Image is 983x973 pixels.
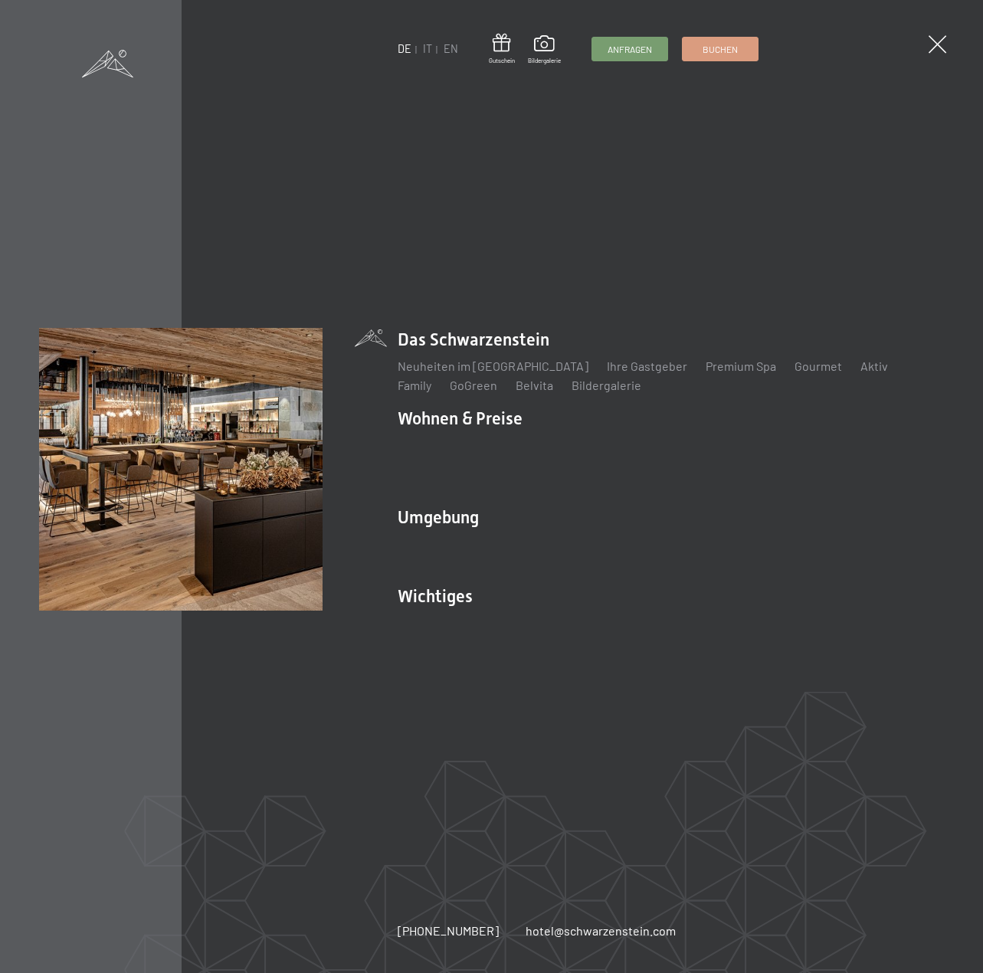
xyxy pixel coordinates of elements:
[398,923,499,938] span: [PHONE_NUMBER]
[516,378,553,392] a: Belvita
[683,38,758,61] a: Buchen
[450,378,497,392] a: GoGreen
[39,328,322,611] img: Wellnesshotel Südtirol SCHWARZENSTEIN - Wellnessurlaub in den Alpen, Wandern und Wellness
[528,57,561,65] span: Bildergalerie
[489,34,515,65] a: Gutschein
[703,43,738,56] span: Buchen
[398,378,431,392] a: Family
[526,922,676,939] a: hotel@schwarzenstein.com
[607,359,687,373] a: Ihre Gastgeber
[706,359,776,373] a: Premium Spa
[795,359,842,373] a: Gourmet
[489,57,515,65] span: Gutschein
[444,42,458,55] a: EN
[592,38,667,61] a: Anfragen
[423,42,432,55] a: IT
[398,922,499,939] a: [PHONE_NUMBER]
[860,359,888,373] a: Aktiv
[398,359,588,373] a: Neuheiten im [GEOGRAPHIC_DATA]
[572,378,641,392] a: Bildergalerie
[398,42,411,55] a: DE
[608,43,652,56] span: Anfragen
[528,35,561,64] a: Bildergalerie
